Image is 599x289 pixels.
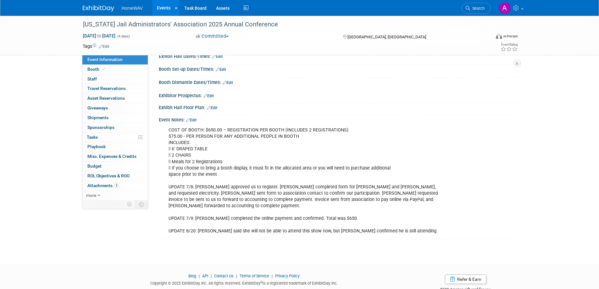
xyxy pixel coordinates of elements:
a: Attachments2 [82,181,148,191]
div: In-Person [503,34,518,39]
a: Refer & Earn [445,275,486,284]
span: ROI, Objectives & ROO [87,173,130,178]
span: | [209,274,213,278]
sup: ® [260,281,263,284]
span: Asset Reservations [87,96,125,101]
span: (4 days) [117,34,130,38]
span: Travel Reservations [87,86,126,91]
a: Playbook [82,142,148,152]
span: Event Information [87,57,123,62]
td: Toggle Event Tabs [135,200,148,208]
td: Personalize Event Tab Strip [124,200,135,208]
a: Shipments [82,113,148,123]
a: Booth [82,65,148,74]
a: Edit [223,81,233,85]
span: Sponsorships [87,125,114,130]
span: | [197,274,201,278]
div: COST OF BOOTH: $650.00 – REGISTRATION PER BOOTH (INCLUDES 2 REGISTRATIONS) $75.00 - PER PERSON FO... [164,124,447,237]
div: Booth Set-up Dates/Times: [159,64,517,73]
span: Booth [87,67,107,72]
div: Event Format [453,33,518,42]
div: [US_STATE] Jail Administrators' Association 2025 Annual Conference [81,19,481,30]
a: Budget [82,162,148,171]
button: Committed [194,33,231,40]
span: | [270,274,274,278]
a: more [82,191,148,200]
span: [DATE] [DATE] [83,33,116,39]
div: Copyright © 2025 ExhibitDay, Inc. All rights reserved. ExhibitDay is a registered trademark of Ex... [83,279,406,286]
span: Attachments [87,183,119,188]
a: Contact Us [214,274,234,278]
img: Format-Inperson.png [496,34,502,39]
a: Edit [186,118,197,122]
a: Edit [212,54,223,59]
span: HomeWAV [122,6,143,11]
span: Playbook [87,144,106,149]
a: Staff [82,75,148,84]
span: Budget [87,164,102,169]
span: Staff [87,76,97,81]
td: Tags [83,43,109,49]
a: Travel Reservations [82,84,148,93]
div: Exhibit Hall Dates/Times: [159,52,517,60]
a: Sponsorships [82,123,148,132]
a: Misc. Expenses & Credits [82,152,148,161]
i: Booth reservation complete [102,67,105,71]
span: [GEOGRAPHIC_DATA], [GEOGRAPHIC_DATA] [347,35,426,39]
div: Exhibitor Prospectus: [159,91,517,99]
a: Edit [99,44,109,49]
a: Edit [207,106,217,110]
span: Tasks [87,135,98,140]
span: more [86,193,96,198]
a: Search [462,3,491,14]
img: Amanda Jasper [499,2,511,14]
a: Event Information [82,55,148,64]
span: Misc. Expenses & Credits [87,154,136,159]
span: | [235,274,239,278]
span: 2 [114,183,119,188]
a: Edit [203,94,214,98]
div: Exhibit Hall Floor Plan: [159,103,517,111]
div: Event Notes: [159,115,517,123]
a: Blog [188,274,196,278]
a: Terms of Service [240,274,269,278]
a: Asset Reservations [82,94,148,103]
span: to [96,33,102,38]
div: Booth Dismantle Dates/Times: [159,78,517,86]
img: ExhibitDay [83,5,114,12]
span: Giveaways [87,105,108,110]
a: ROI, Objectives & ROO [82,171,148,181]
a: API [202,274,208,278]
div: Event Rating [501,43,518,46]
a: Giveaways [82,103,148,113]
a: Privacy Policy [275,274,300,278]
a: Tasks [82,133,148,142]
a: Edit [216,67,226,72]
span: Shipments [87,115,108,120]
span: Search [470,6,485,11]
